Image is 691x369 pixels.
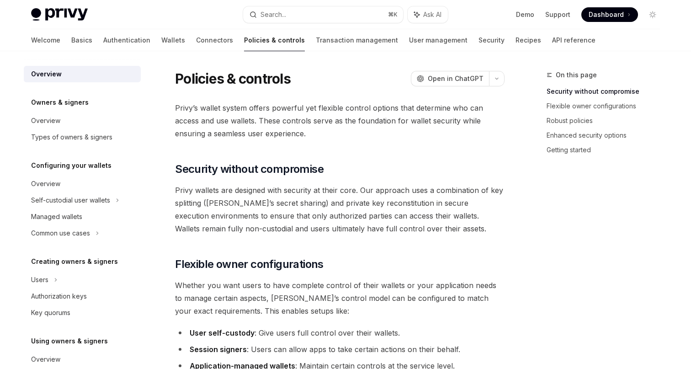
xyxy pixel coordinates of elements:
a: Security [478,29,505,51]
a: Overview [24,112,141,129]
a: Authorization keys [24,288,141,305]
h5: Using owners & signers [31,336,108,347]
a: Overview [24,351,141,368]
a: Welcome [31,29,60,51]
span: On this page [556,70,597,80]
a: Security without compromise [547,84,667,99]
a: Basics [71,29,92,51]
div: Common use cases [31,228,90,239]
div: Overview [31,178,60,189]
strong: Session signers [190,345,247,354]
button: Search...⌘K [243,6,403,23]
h5: Configuring your wallets [31,160,112,171]
div: Search... [260,9,286,20]
a: User management [409,29,468,51]
a: Flexible owner configurations [547,99,667,113]
h5: Creating owners & signers [31,256,118,267]
span: Whether you want users to have complete control of their wallets or your application needs to man... [175,279,505,317]
div: Managed wallets [31,211,82,222]
span: Security without compromise [175,162,324,176]
a: Overview [24,176,141,192]
span: Open in ChatGPT [428,74,484,83]
a: Transaction management [316,29,398,51]
a: Key quorums [24,305,141,321]
div: Authorization keys [31,291,87,302]
span: ⌘ K [388,11,398,18]
span: Privy wallets are designed with security at their core. Our approach uses a combination of key sp... [175,184,505,235]
strong: User self-custody [190,328,255,337]
div: Types of owners & signers [31,132,112,143]
div: Overview [31,69,62,80]
a: Demo [516,10,534,19]
a: Wallets [161,29,185,51]
div: Overview [31,354,60,365]
li: : Give users full control over their wallets. [175,326,505,339]
a: Dashboard [581,7,638,22]
div: Key quorums [31,307,70,318]
div: Overview [31,115,60,126]
span: Flexible owner configurations [175,257,324,272]
span: Privy’s wallet system offers powerful yet flexible control options that determine who can access ... [175,102,505,140]
a: Managed wallets [24,209,141,225]
div: Users [31,274,48,285]
span: Dashboard [589,10,624,19]
a: Overview [24,66,141,82]
h5: Owners & signers [31,97,89,108]
a: Types of owners & signers [24,129,141,145]
button: Ask AI [408,6,448,23]
a: Enhanced security options [547,128,667,143]
button: Open in ChatGPT [411,71,489,86]
span: Ask AI [423,10,441,19]
a: Support [545,10,570,19]
a: Connectors [196,29,233,51]
a: Robust policies [547,113,667,128]
button: Toggle dark mode [645,7,660,22]
img: light logo [31,8,88,21]
h1: Policies & controls [175,70,291,87]
a: Authentication [103,29,150,51]
li: : Users can allow apps to take certain actions on their behalf. [175,343,505,356]
a: Recipes [516,29,541,51]
a: Policies & controls [244,29,305,51]
a: Getting started [547,143,667,157]
a: API reference [552,29,595,51]
div: Self-custodial user wallets [31,195,110,206]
